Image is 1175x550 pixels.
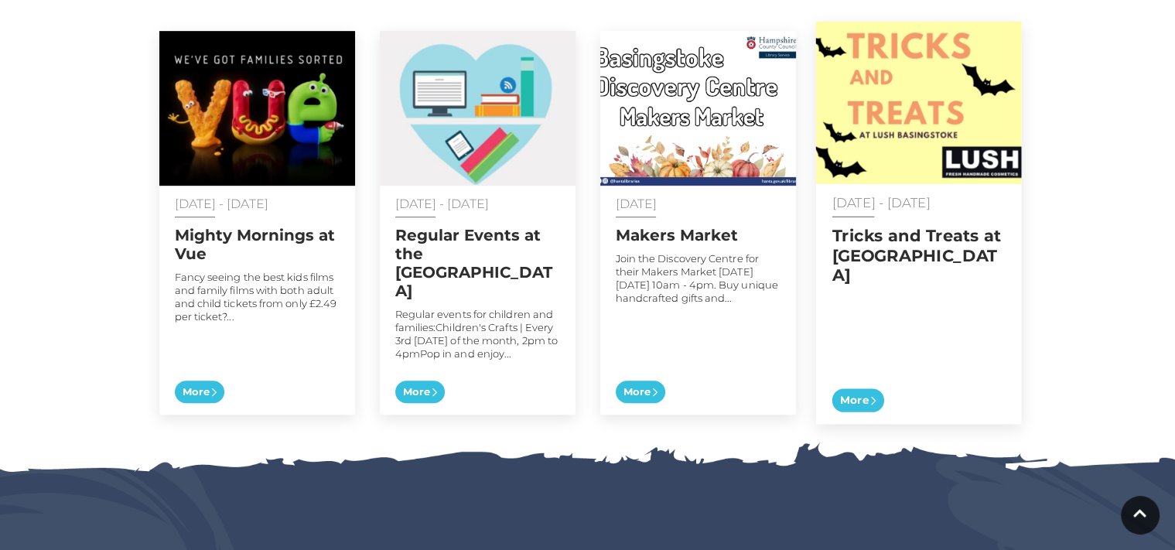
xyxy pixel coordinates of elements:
[175,271,340,323] p: Fancy seeing the best kids films and family films with both adult and child tickets from only £2....
[616,381,665,404] span: More
[175,381,224,404] span: More
[832,388,883,412] span: More
[616,226,780,244] h2: Makers Market
[832,226,1005,285] h2: Tricks and Treats at [GEOGRAPHIC_DATA]
[395,197,560,210] p: [DATE] - [DATE]
[815,22,1021,425] a: [DATE] - [DATE] Tricks and Treats at [GEOGRAPHIC_DATA] More
[380,31,576,415] a: [DATE] - [DATE] Regular Events at the [GEOGRAPHIC_DATA] Regular events for children and families:...
[395,308,560,360] p: Regular events for children and families:Children's Crafts | Every 3rd [DATE] of the month, 2pm t...
[395,381,445,404] span: More
[600,31,796,415] a: [DATE] Makers Market Join the Discovery Centre for their Makers Market [DATE][DATE] 10am - 4pm. B...
[175,226,340,263] h2: Mighty Mornings at Vue
[832,196,1005,210] p: [DATE] - [DATE]
[159,31,355,415] a: [DATE] - [DATE] Mighty Mornings at Vue Fancy seeing the best kids films and family films with bot...
[616,252,780,305] p: Join the Discovery Centre for their Makers Market [DATE][DATE] 10am - 4pm. Buy unique handcrafted...
[395,226,560,300] h2: Regular Events at the [GEOGRAPHIC_DATA]
[175,197,340,210] p: [DATE] - [DATE]
[616,197,780,210] p: [DATE]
